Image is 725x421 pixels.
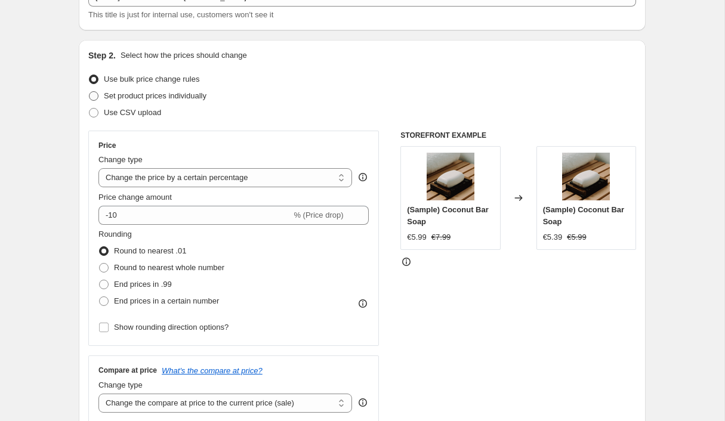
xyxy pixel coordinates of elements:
span: Change type [98,155,143,164]
h6: STOREFRONT EXAMPLE [400,131,636,140]
span: End prices in a certain number [114,296,219,305]
button: What's the compare at price? [162,366,263,375]
div: help [357,171,369,183]
img: soap-image-1_80x.png [427,153,474,200]
span: Round to nearest whole number [114,263,224,272]
span: Rounding [98,230,132,239]
p: Select how the prices should change [121,49,247,61]
span: End prices in .99 [114,280,172,289]
strike: €7.99 [431,231,451,243]
img: soap-image-1_80x.png [562,153,610,200]
h2: Step 2. [88,49,116,61]
span: Price change amount [98,193,172,202]
span: Change type [98,380,143,389]
span: (Sample) Coconut Bar Soap [543,205,625,226]
div: €5.99 [407,231,427,243]
h3: Compare at price [98,366,157,375]
span: Use CSV upload [104,108,161,117]
div: help [357,397,369,408]
span: Round to nearest .01 [114,246,186,255]
h3: Price [98,141,116,150]
span: Show rounding direction options? [114,323,229,332]
strike: €5.99 [567,231,587,243]
span: (Sample) Coconut Bar Soap [407,205,489,226]
span: % (Price drop) [294,210,343,219]
span: Set product prices individually [104,91,206,100]
span: Use bulk price change rules [104,75,199,83]
input: -15 [98,206,291,225]
div: €5.39 [543,231,563,243]
span: This title is just for internal use, customers won't see it [88,10,273,19]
